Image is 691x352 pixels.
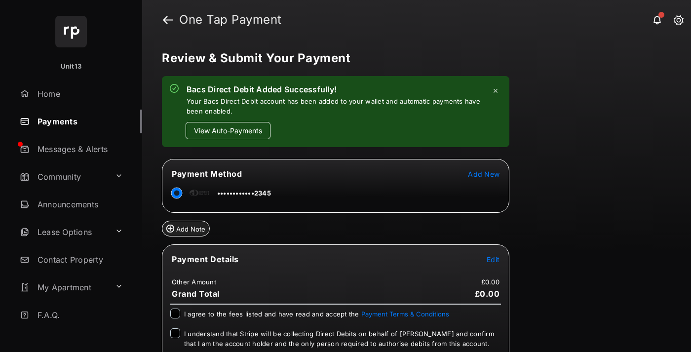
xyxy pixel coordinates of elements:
td: Other Amount [171,277,217,286]
span: ••••••••••••2345 [217,189,271,197]
button: Add Note [162,221,210,236]
button: I agree to the fees listed and have read and accept the [361,310,449,318]
a: Payments [16,110,142,133]
a: Community [16,165,111,189]
p: Unit13 [61,62,82,72]
a: Home [16,82,142,106]
span: Payment Details [172,254,239,264]
span: £0.00 [475,289,500,299]
img: svg+xml;base64,PHN2ZyB4bWxucz0iaHR0cDovL3d3dy53My5vcmcvMjAwMC9zdmciIHdpZHRoPSI2NCIgaGVpZ2h0PSI2NC... [55,16,87,47]
h5: Review & Submit Your Payment [162,52,663,64]
a: Contact Property [16,248,142,272]
button: Edit [487,254,499,264]
a: Lease Options [16,220,111,244]
h3: Bacs Direct Debit Added Successfully! [187,84,486,95]
button: Close banner [490,84,501,97]
span: Payment Method [172,169,242,179]
button: View Auto-Payments [186,122,270,139]
a: Announcements [16,193,142,216]
button: Add New [468,169,499,179]
span: I agree to the fees listed and have read and accept the [184,310,449,318]
em: Your Bacs Direct Debit account has been added to your wallet and automatic payments have been ena... [187,97,486,116]
td: £0.00 [481,277,500,286]
strong: One Tap Payment [179,14,282,26]
a: My Apartment [16,275,111,299]
span: Edit [487,255,499,264]
a: Messages & Alerts [16,137,142,161]
a: F.A.Q. [16,303,142,327]
span: Add New [468,170,499,178]
span: I understand that Stripe will be collecting Direct Debits on behalf of [PERSON_NAME] and confirm ... [184,330,494,348]
span: Grand Total [172,289,220,299]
